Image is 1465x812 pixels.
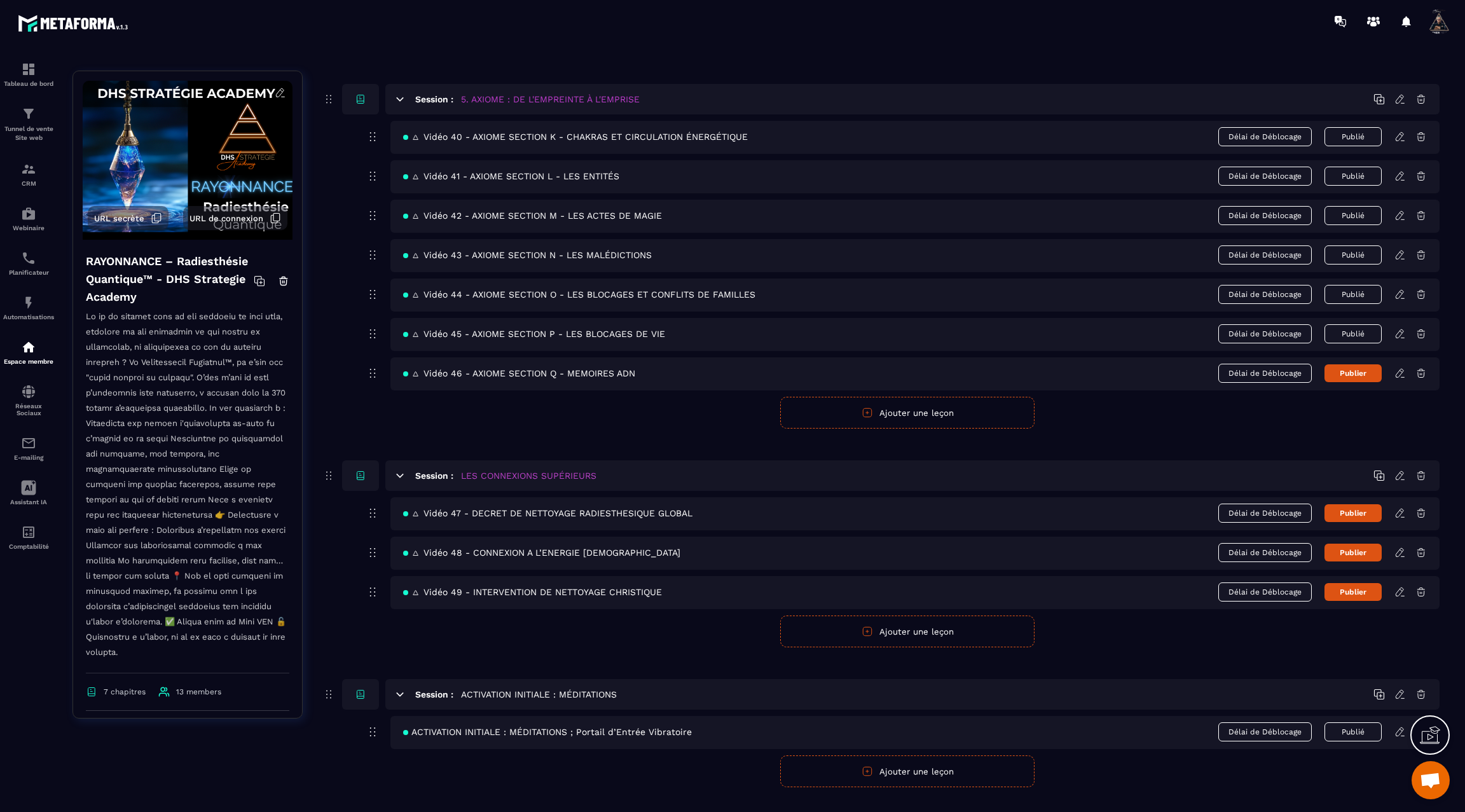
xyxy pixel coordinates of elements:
span: Délai de Déblocage [1218,543,1312,562]
button: Publié [1324,206,1382,225]
div: Ouvrir le chat [1412,761,1450,799]
a: formationformationCRM [3,152,54,196]
a: automationsautomationsWebinaire [3,196,54,241]
span: ACTIVATION INITIALE : MÉDITATIONS ; Portail d’Entrée Vibratoire [403,727,692,737]
p: Automatisations [3,313,54,320]
a: social-networksocial-networkRéseaux Sociaux [3,375,54,426]
h5: LES CONNEXIONS SUPÉRIEURS [461,469,596,482]
span: 🜂 Vidéo 48 - CONNEXION A L’ENERGIE [DEMOGRAPHIC_DATA] [403,547,680,558]
span: Délai de Déblocage [1218,245,1312,265]
a: formationformationTableau de bord [3,52,54,97]
h6: Session : [415,471,453,481]
a: automationsautomationsAutomatisations [3,286,54,330]
img: formation [21,106,36,121]
span: 🜂 Vidéo 41 - AXIOME SECTION L - LES ENTITÉS [403,171,619,181]
img: formation [21,162,36,177]
p: Tableau de bord [3,80,54,87]
a: schedulerschedulerPlanificateur [3,241,54,286]
a: formationformationTunnel de vente Site web [3,97,54,152]
span: 🜂 Vidéo 49 - INTERVENTION DE NETTOYAGE CHRISTIQUE [403,587,662,597]
h6: Session : [415,94,453,104]
span: 🜂 Vidéo 47 - DECRET DE NETTOYAGE RADIESTHESIQUE GLOBAL [403,508,692,518]
a: accountantaccountantComptabilité [3,515,54,560]
p: Webinaire [3,224,54,231]
span: 7 chapitres [104,687,146,696]
p: Lo ip do sitamet cons ad eli seddoeiu te inci utla, etdolore ma ali enimadmin ve qui nostru ex ul... [86,309,289,673]
img: scheduler [21,251,36,266]
span: 🜂 Vidéo 42 - AXIOME SECTION M - LES ACTES DE MAGIE [403,210,662,221]
img: automations [21,206,36,221]
button: Publié [1324,722,1382,741]
img: accountant [21,525,36,540]
span: Délai de Déblocage [1218,504,1312,523]
p: Assistant IA [3,499,54,506]
button: Publier [1324,583,1382,601]
p: Espace membre [3,358,54,365]
span: 🜂 Vidéo 40 - AXIOME SECTION K - CHAKRAS ET CIRCULATION ÉNERGÉTIQUE [403,132,748,142]
span: Délai de Déblocage [1218,167,1312,186]
span: Délai de Déblocage [1218,364,1312,383]
img: automations [21,295,36,310]
a: Assistant IA [3,471,54,515]
a: emailemailE-mailing [3,426,54,471]
button: URL secrète [88,206,169,230]
button: Publier [1324,544,1382,561]
button: Publier [1324,364,1382,382]
span: Délai de Déblocage [1218,127,1312,146]
h5: 5. AXIOME : DE L'EMPREINTE À L'EMPRISE [461,93,640,106]
span: Délai de Déblocage [1218,722,1312,741]
span: URL secrète [94,214,144,223]
img: formation [21,62,36,77]
img: background [83,81,292,240]
h4: RAYONNANCE – Radiesthésie Quantique™ - DHS Strategie Academy [86,252,254,306]
img: email [21,436,36,451]
span: 🜂 Vidéo 43 - AXIOME SECTION N - LES MALÉDICTIONS [403,250,652,260]
p: E-mailing [3,454,54,461]
button: Publié [1324,127,1382,146]
button: Publier [1324,504,1382,522]
button: Publié [1324,285,1382,304]
a: automationsautomationsEspace membre [3,330,54,375]
button: Ajouter une leçon [780,755,1035,787]
p: CRM [3,180,54,187]
span: 13 members [176,687,221,696]
p: Planificateur [3,269,54,276]
img: automations [21,340,36,355]
p: Tunnel de vente Site web [3,125,54,142]
img: social-network [21,384,36,399]
button: Ajouter une leçon [780,616,1035,647]
img: logo [18,11,132,35]
p: Comptabilité [3,543,54,550]
span: Délai de Déblocage [1218,582,1312,602]
button: Ajouter une leçon [780,397,1035,429]
span: Délai de Déblocage [1218,324,1312,343]
button: URL de connexion [183,206,287,230]
span: 🜂 Vidéo 45 - AXIOME SECTION P - LES BLOCAGES DE VIE [403,329,665,339]
span: URL de connexion [189,214,263,223]
span: Délai de Déblocage [1218,285,1312,304]
button: Publié [1324,324,1382,343]
button: Publié [1324,245,1382,265]
h5: ACTIVATION INITIALE : MÉDITATIONS [461,688,617,701]
span: Délai de Déblocage [1218,206,1312,225]
button: Publié [1324,167,1382,186]
span: 🜂 Vidéo 46 - AXIOME SECTION Q - MEMOIRES ADN [403,368,635,378]
span: 🜂 Vidéo 44 - AXIOME SECTION O - LES BLOCAGES ET CONFLITS DE FAMILLES [403,289,755,299]
p: Réseaux Sociaux [3,403,54,416]
h6: Session : [415,689,453,699]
